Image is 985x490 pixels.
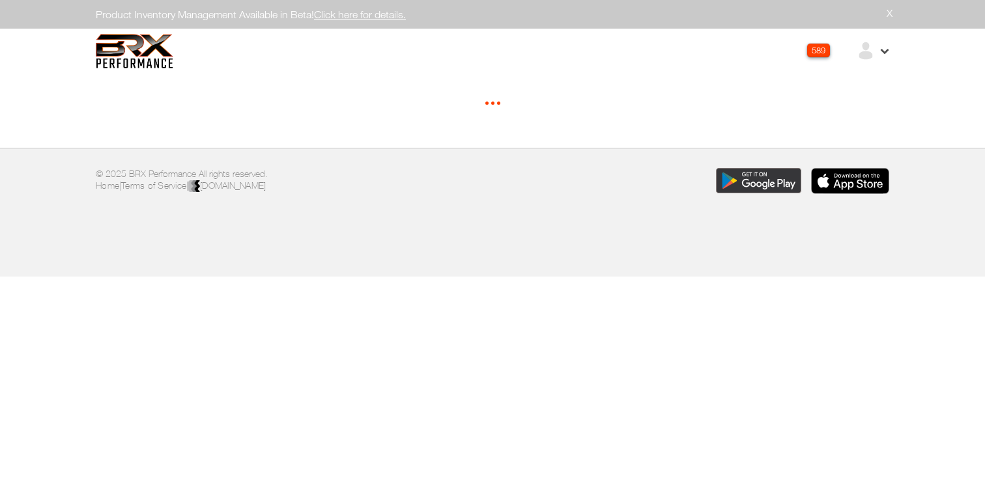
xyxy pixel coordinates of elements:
[86,7,899,22] div: Product Inventory Management Available in Beta!
[188,180,266,191] a: [DOMAIN_NAME]
[188,180,200,193] img: colorblack-fill
[811,168,889,194] img: Download the BRX Performance app for iOS
[96,168,483,193] p: © 2025 BRX Performance All rights reserved. | |
[807,44,830,57] div: 589
[96,180,119,191] a: Home
[314,8,406,20] a: Click here for details.
[716,168,802,194] img: Download the BRX Performance app for Google Play
[856,41,876,61] img: ex-default-user.svg
[121,180,186,191] a: Terms of Service
[96,34,173,68] img: 6f7da32581c89ca25d665dc3aae533e4f14fe3ef_original.svg
[887,7,892,20] a: X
